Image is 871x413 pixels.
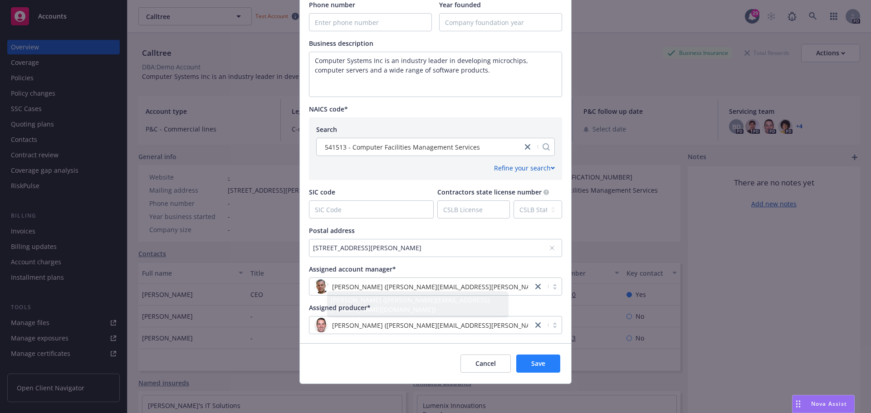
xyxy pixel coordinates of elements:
[309,188,335,196] span: SIC code
[531,359,545,368] span: Save
[309,239,562,257] button: [STREET_ADDRESS][PERSON_NAME]
[314,279,328,294] img: photo
[313,243,549,253] div: [STREET_ADDRESS][PERSON_NAME]
[314,318,328,332] img: photo
[792,395,855,413] button: Nova Assist
[314,318,528,332] span: photo[PERSON_NAME] ([PERSON_NAME][EMAIL_ADDRESS][PERSON_NAME][DOMAIN_NAME])
[533,320,543,330] a: close
[516,355,560,373] button: Save
[309,265,396,273] span: Assigned account manager*
[494,163,555,173] div: Refine your search
[325,142,480,152] span: 541513 - Computer Facilities Management Services
[533,281,543,292] a: close
[316,125,337,134] span: Search
[439,0,481,9] span: Year founded
[475,359,496,368] span: Cancel
[321,142,518,152] span: 541513 - Computer Facilities Management Services
[309,105,348,113] span: NAICS code*
[332,282,596,292] span: [PERSON_NAME] ([PERSON_NAME][EMAIL_ADDRESS][PERSON_NAME][DOMAIN_NAME])
[309,52,562,97] textarea: Enter business description
[332,321,596,330] span: [PERSON_NAME] ([PERSON_NAME][EMAIL_ADDRESS][PERSON_NAME][DOMAIN_NAME])
[522,141,533,152] a: close
[811,400,847,408] span: Nova Assist
[309,0,355,9] span: Phone number
[793,395,804,413] div: Drag to move
[314,279,528,294] span: photo[PERSON_NAME] ([PERSON_NAME][EMAIL_ADDRESS][PERSON_NAME][DOMAIN_NAME])
[438,201,509,218] input: CSLB License
[309,201,433,218] input: SIC Code
[460,355,511,373] button: Cancel
[440,14,562,31] input: Company foundation year
[309,14,431,31] input: Enter phone number
[437,188,542,196] span: Contractors state license number
[309,39,373,48] span: Business description
[309,303,371,312] span: Assigned producer*
[309,226,355,235] span: Postal address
